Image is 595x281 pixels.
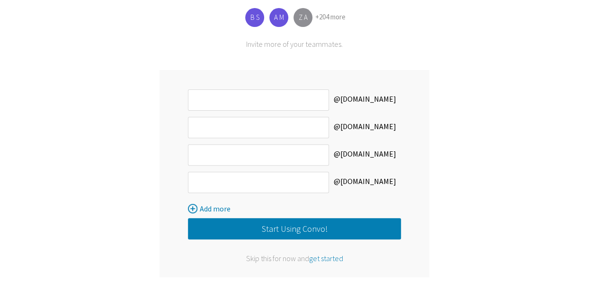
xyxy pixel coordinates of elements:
label: @[DOMAIN_NAME] [329,172,401,193]
div: Skip this for now and [188,254,401,263]
label: @[DOMAIN_NAME] [329,117,401,138]
button: Start Using Convo! [188,218,401,239]
div: Invite more of your teammates. [160,39,429,49]
div: Z A [293,8,312,27]
a: +204 more [315,12,346,21]
label: @[DOMAIN_NAME] [329,89,401,111]
div: B S [245,8,264,27]
span: get started [309,254,343,263]
div: A M [269,8,288,27]
span: Add more [200,204,231,213]
label: @[DOMAIN_NAME] [329,144,401,166]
